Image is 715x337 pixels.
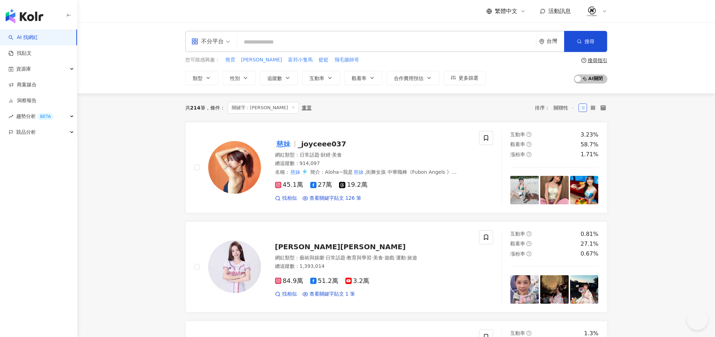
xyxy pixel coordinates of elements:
[564,31,607,52] button: 搜尋
[185,122,607,213] a: KOL Avatar慈妹_joyceee037網紅類型：日常話題·財經·美食總追蹤數：914,097名稱：慈妹🎐簡介：Aloha~我是慈妹,街舞女孩 中華職棒《Fubon Angels 》 In...
[228,102,299,114] span: 關鍵字：[PERSON_NAME]
[230,75,240,81] span: 性別
[371,255,373,260] span: ·
[526,231,531,236] span: question-circle
[510,176,539,204] img: post-image
[387,71,439,85] button: 合作費用預估
[191,38,198,45] span: appstore
[298,140,346,148] span: _joyceee037
[275,277,303,285] span: 84.9萬
[339,181,367,189] span: 19.2萬
[331,152,332,158] span: ·
[585,5,599,18] img: 02.jpeg
[687,309,708,330] iframe: Help Scout Beacon - Open
[275,152,471,159] div: 網紅類型 ：
[275,291,297,298] a: 找相似
[302,105,312,111] div: 重置
[288,56,313,64] button: 富邦小隻馬
[540,275,569,304] img: post-image
[275,160,471,167] div: 總追蹤數 ： 914,097
[191,36,224,47] div: 不分平台
[301,169,307,175] span: 🎐
[352,75,366,81] span: 觀看率
[208,240,261,293] img: KOL Avatar
[302,291,355,298] a: 查看關鍵字貼文 1 筆
[373,255,383,260] span: 美食
[310,277,338,285] span: 51.2萬
[539,39,544,44] span: environment
[275,169,308,175] span: 名稱 ：
[526,331,531,336] span: question-circle
[190,105,200,111] span: 214
[581,250,599,258] div: 0.67%
[510,231,525,237] span: 互動率
[225,57,235,64] span: 熊霓
[8,97,37,104] a: 洞察報告
[275,181,303,189] span: 45.1萬
[526,152,531,157] span: question-circle
[570,176,599,204] img: post-image
[325,169,353,175] span: Aloha~我是
[581,131,599,139] div: 3.23%
[406,255,407,260] span: ·
[275,263,471,270] div: 總追蹤數 ： 1,393,014
[581,230,599,238] div: 0.81%
[554,102,575,113] span: 關聯性
[581,58,586,63] span: question-circle
[510,330,525,336] span: 互動率
[581,151,599,158] div: 1.71%
[205,105,225,111] span: 條件 ：
[383,255,384,260] span: ·
[384,255,394,260] span: 遊戲
[344,71,382,85] button: 觀看率
[241,57,282,64] span: [PERSON_NAME]
[208,141,261,194] img: KOL Avatar
[185,71,218,85] button: 類型
[16,108,53,124] span: 趨勢分析
[309,195,362,202] span: 查看關鍵字貼文 126 筆
[225,56,236,64] button: 熊霓
[326,255,345,260] span: 日常話題
[459,75,478,81] span: 更多篩選
[267,75,282,81] span: 追蹤數
[275,195,297,202] a: 找相似
[570,275,599,304] img: post-image
[394,75,423,81] span: 合作費用預估
[332,152,342,158] span: 美食
[16,61,31,77] span: 資源庫
[300,152,319,158] span: 日常話題
[535,102,579,113] div: 排序：
[510,141,525,147] span: 觀看率
[526,142,531,147] span: question-circle
[345,277,370,285] span: 3.2萬
[548,8,571,14] span: 活動訊息
[6,9,43,23] img: logo
[585,39,594,44] span: 搜尋
[300,255,324,260] span: 藝術與娛樂
[290,168,302,176] mark: 慈妹
[510,251,525,257] span: 漲粉率
[275,243,406,251] span: [PERSON_NAME][PERSON_NAME]
[241,56,282,64] button: [PERSON_NAME]
[185,57,220,64] span: 您可能感興趣：
[223,71,256,85] button: 性別
[353,168,365,176] mark: 慈妹
[8,50,32,57] a: 找貼文
[8,114,13,119] span: rise
[407,255,417,260] span: 旅遊
[16,124,36,140] span: 競品分析
[193,75,203,81] span: 類型
[185,105,205,111] div: 共 筆
[526,132,531,137] span: question-circle
[8,81,37,88] a: 商案媒合
[347,255,371,260] span: 教育與學習
[406,175,418,183] mark: 慈妹
[345,255,347,260] span: ·
[394,255,396,260] span: ·
[275,255,471,262] div: 網紅類型 ：
[288,57,313,64] span: 富邦小隻馬
[319,57,328,64] span: 籃籃
[8,34,38,41] a: searchAI 找網紅
[540,176,569,204] img: post-image
[260,71,298,85] button: 追蹤數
